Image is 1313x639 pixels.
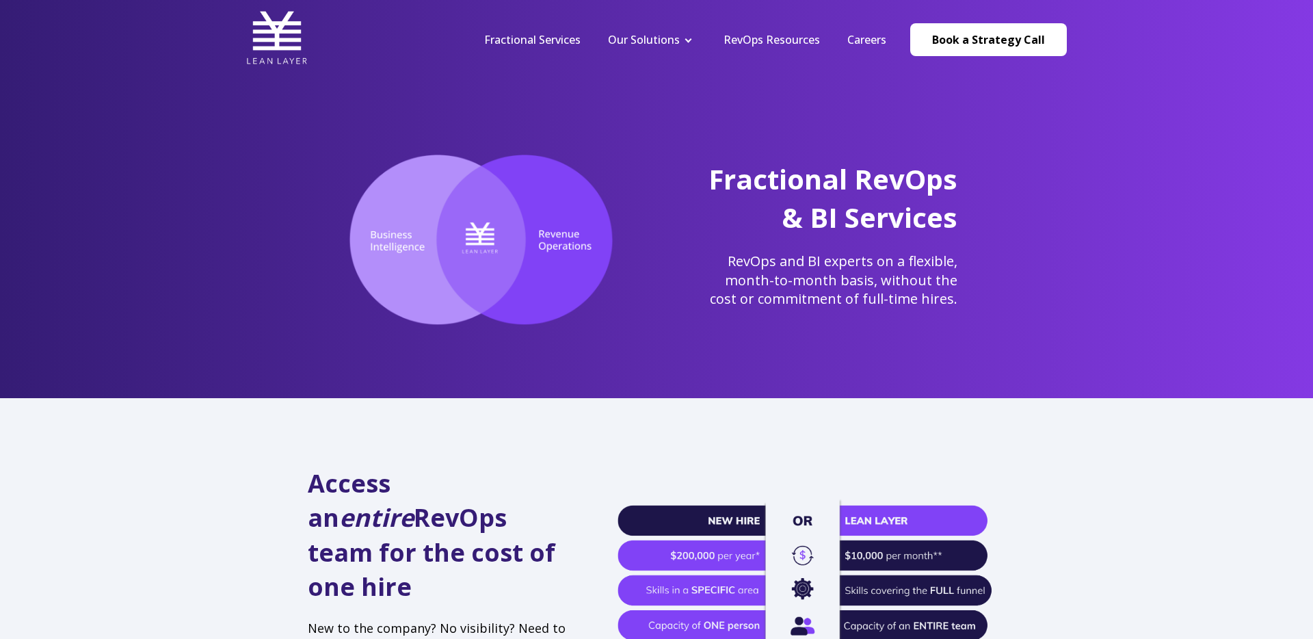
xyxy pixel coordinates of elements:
[470,32,900,47] div: Navigation Menu
[608,32,680,47] a: Our Solutions
[246,7,308,68] img: Lean Layer Logo
[724,32,820,47] a: RevOps Resources
[484,32,581,47] a: Fractional Services
[910,23,1067,56] a: Book a Strategy Call
[328,154,634,326] img: Lean Layer, the intersection of RevOps and Business Intelligence
[708,160,957,236] span: Fractional RevOps & BI Services
[710,252,957,308] span: RevOps and BI experts on a flexible, month-to-month basis, without the cost or commitment of full...
[339,501,414,534] em: entire
[308,467,555,603] span: Access an RevOps team for the cost of one hire
[847,32,886,47] a: Careers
